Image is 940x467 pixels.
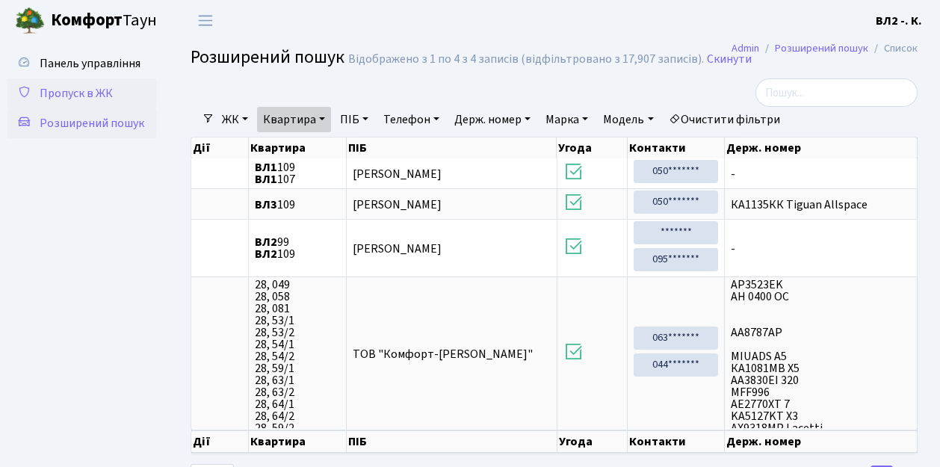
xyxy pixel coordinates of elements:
[216,107,254,132] a: ЖК
[628,137,725,158] th: Контакти
[731,199,911,211] span: КА1135КК Tiguan Allspace
[725,137,918,158] th: Держ. номер
[255,159,277,176] b: ВЛ1
[557,430,628,453] th: Угода
[628,430,725,453] th: Контакти
[7,108,157,138] a: Розширений пошук
[348,52,704,67] div: Відображено з 1 по 4 з 4 записів (відфільтровано з 17,907 записів).
[775,40,868,56] a: Розширений пошук
[347,137,557,158] th: ПІБ
[448,107,537,132] a: Держ. номер
[255,236,340,260] span: 99 109
[7,49,157,78] a: Панель управління
[597,107,659,132] a: Модель
[255,171,277,188] b: ВЛ1
[255,279,340,428] span: 28, 049 28, 058 28, 081 28, 53/1 28, 53/2 28, 54/1 28, 54/2 28, 59/1 28, 63/1 28, 63/2 28, 64/1 2...
[40,55,140,72] span: Панель управління
[663,107,786,132] a: Очистити фільтри
[755,78,918,107] input: Пошук...
[255,246,277,262] b: ВЛ2
[731,168,911,180] span: -
[876,12,922,30] a: ВЛ2 -. К.
[334,107,374,132] a: ПІБ
[732,40,759,56] a: Admin
[255,199,340,211] span: 109
[868,40,918,57] li: Список
[539,107,594,132] a: Марка
[876,13,922,29] b: ВЛ2 -. К.
[187,8,224,33] button: Переключити навігацію
[353,166,442,182] span: [PERSON_NAME]
[731,243,911,255] span: -
[255,161,340,185] span: 109 107
[725,430,918,453] th: Держ. номер
[249,430,347,453] th: Квартира
[353,197,442,213] span: [PERSON_NAME]
[257,107,331,132] a: Квартира
[51,8,123,32] b: Комфорт
[709,33,940,64] nav: breadcrumb
[707,52,752,67] a: Скинути
[557,137,628,158] th: Угода
[40,115,144,132] span: Розширений пошук
[377,107,445,132] a: Телефон
[191,137,249,158] th: Дії
[255,234,277,250] b: ВЛ2
[15,6,45,36] img: logo.png
[7,78,157,108] a: Пропуск в ЖК
[353,241,442,257] span: [PERSON_NAME]
[191,430,249,453] th: Дії
[731,279,911,428] span: AP3523EK АН 0400 ОС АА8787АР MIUADS A5 КА1081МВ X5 АА3830ЕІ 320 MFF996 AE2770XT 7 KA5127KT X3 AX9...
[40,85,113,102] span: Пропуск в ЖК
[191,44,344,70] span: Розширений пошук
[51,8,157,34] span: Таун
[255,197,277,213] b: ВЛ3
[249,137,347,158] th: Квартира
[347,430,557,453] th: ПІБ
[353,346,533,362] span: ТОВ "Комфорт-[PERSON_NAME]"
